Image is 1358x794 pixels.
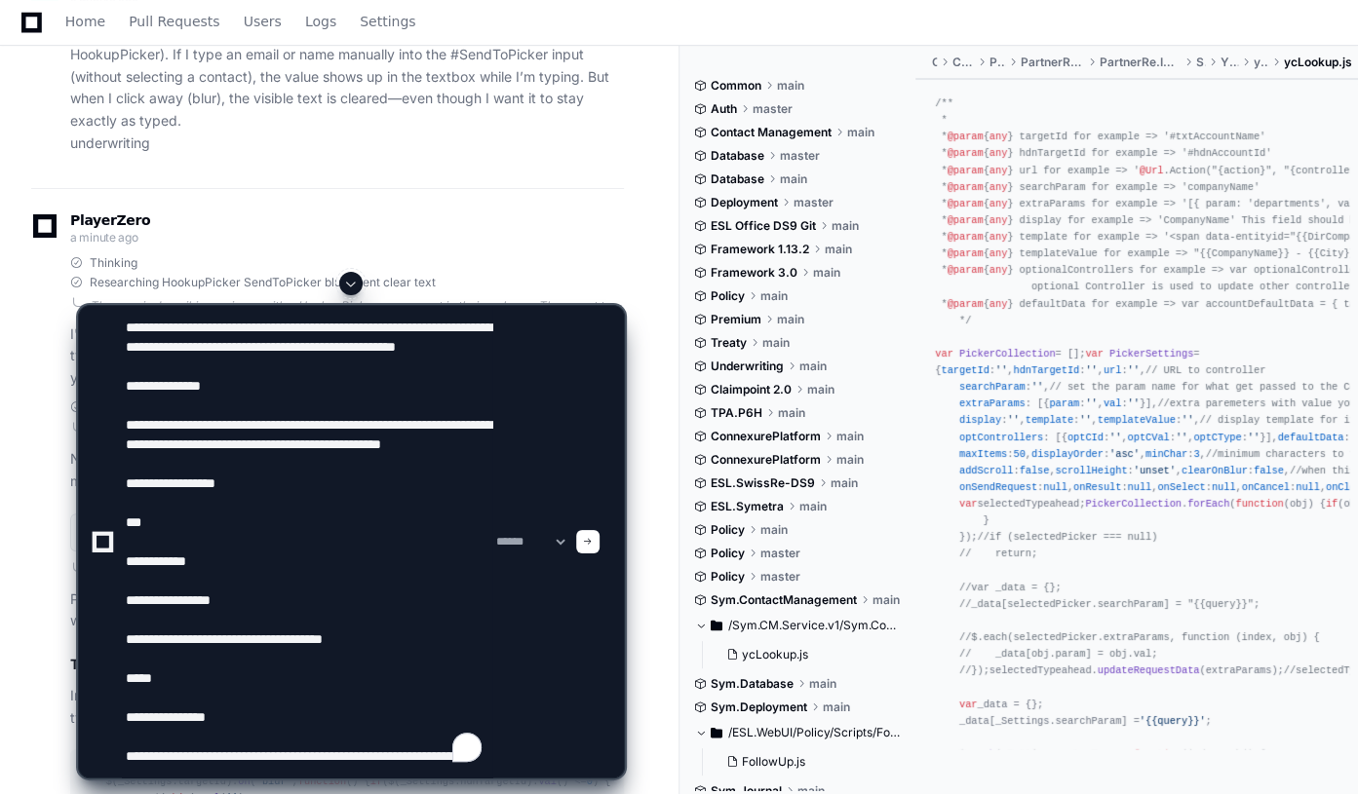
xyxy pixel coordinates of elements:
[813,265,840,281] span: main
[1021,55,1084,70] span: PartnerRe.IndividualLasers.v1
[711,195,778,210] span: Deployment
[65,16,105,27] span: Home
[948,231,984,243] span: @param
[305,16,336,27] span: Logs
[1196,55,1205,70] span: Scripts
[989,147,1007,159] span: any
[948,214,984,226] span: @param
[711,265,797,281] span: Framework 3.0
[711,148,764,164] span: Database
[948,181,984,193] span: @param
[989,214,1007,226] span: any
[948,247,984,259] span: @param
[989,247,1007,259] span: any
[952,55,974,70] span: Components
[948,131,984,142] span: @param
[777,78,804,94] span: main
[244,16,282,27] span: Users
[129,16,219,27] span: Pull Requests
[780,171,807,187] span: main
[989,264,1007,276] span: any
[360,16,415,27] span: Settings
[989,198,1007,209] span: any
[70,230,137,245] span: a minute ago
[1100,55,1181,70] span: PartnerRe.IndividualLasers.v1.WebUI
[1254,55,1268,70] span: ycLookup
[948,165,984,176] span: @param
[70,21,624,155] p: In my web app, I have a contact picker for a “Send To” field (implemented with HookupPicker). If ...
[832,218,859,234] span: main
[711,101,737,117] span: Auth
[1221,55,1238,70] span: YC.Web.UI
[989,181,1007,193] span: any
[711,171,764,187] span: Database
[825,242,852,257] span: main
[70,214,150,226] span: PlayerZero
[989,165,1007,176] span: any
[711,218,816,234] span: ESL Office DS9 Git
[794,195,834,210] span: master
[931,55,936,70] span: Client
[711,125,832,140] span: Contact Management
[948,147,984,159] span: @param
[948,198,984,209] span: @param
[847,125,874,140] span: main
[90,255,137,271] span: Thinking
[989,231,1007,243] span: any
[711,78,761,94] span: Common
[1284,55,1352,70] span: ycLookup.js
[1140,165,1164,176] span: @Url
[989,55,1005,70] span: PartnerRe
[122,306,492,777] textarea: To enrich screen reader interactions, please activate Accessibility in Grammarly extension settings
[989,131,1007,142] span: any
[711,242,809,257] span: Framework 1.13.2
[753,101,793,117] span: master
[948,264,984,276] span: @param
[780,148,820,164] span: master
